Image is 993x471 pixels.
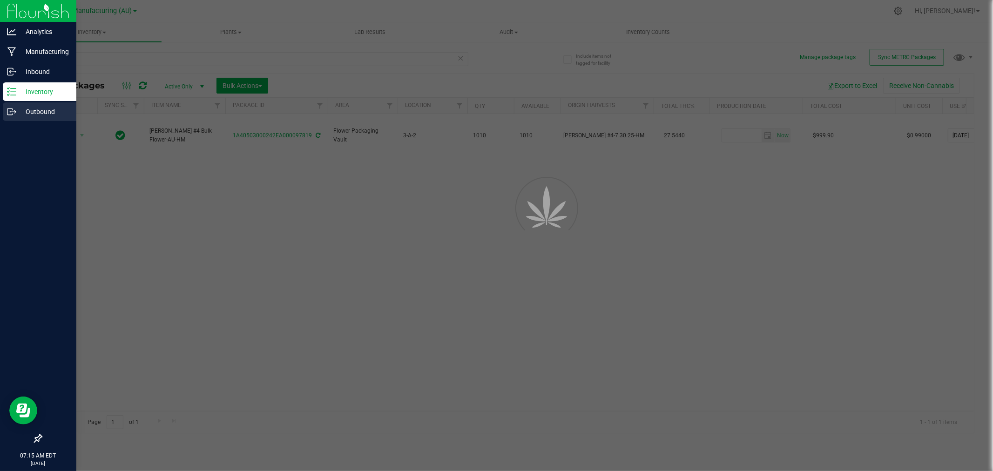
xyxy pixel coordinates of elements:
[7,87,16,96] inline-svg: Inventory
[16,46,72,57] p: Manufacturing
[16,66,72,77] p: Inbound
[9,397,37,424] iframe: Resource center
[7,27,16,36] inline-svg: Analytics
[16,26,72,37] p: Analytics
[7,47,16,56] inline-svg: Manufacturing
[16,86,72,97] p: Inventory
[7,67,16,76] inline-svg: Inbound
[4,451,72,460] p: 07:15 AM EDT
[16,106,72,117] p: Outbound
[7,107,16,116] inline-svg: Outbound
[4,460,72,467] p: [DATE]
